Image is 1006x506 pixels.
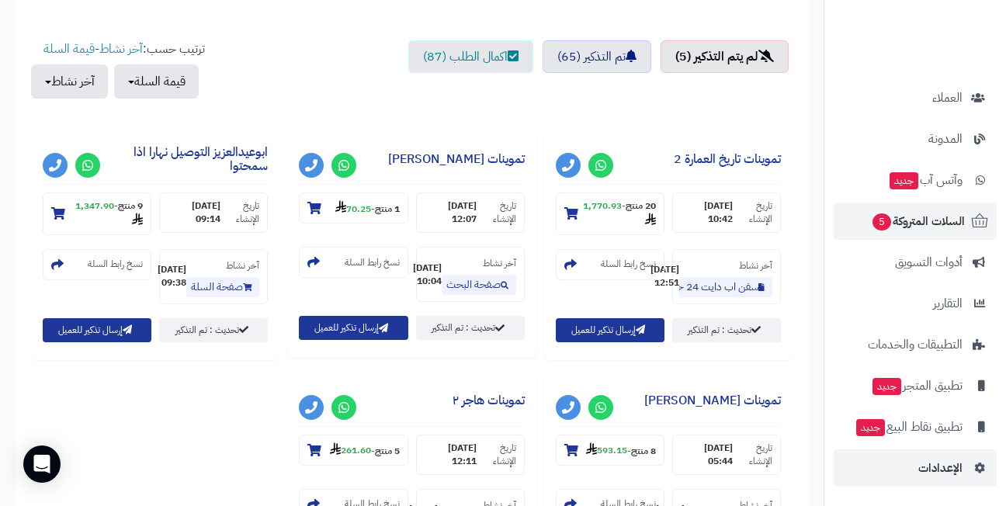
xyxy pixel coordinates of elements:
[556,249,664,280] section: نسخ رابط السلة
[375,443,400,457] strong: 5 منتج
[928,128,963,150] span: المدونة
[345,256,400,269] small: نسخ رابط السلة
[933,293,963,314] span: التقارير
[631,443,656,457] strong: 8 منتج
[586,442,656,458] small: -
[679,277,772,297] a: سفن اب دايت 24 حبة 320 مل كرتون
[556,435,664,466] section: 8 منتج-593.15
[425,199,477,226] strong: [DATE] 12:07
[88,258,143,271] small: نسخ رابط السلة
[43,318,151,342] button: إرسال تذكير للعميل
[834,285,997,322] a: التقارير
[23,445,61,483] div: Open Intercom Messenger
[672,318,781,342] a: تحديث : تم التذكير
[186,277,259,297] a: صفحة السلة
[31,40,205,99] ul: ترتيب حسب: -
[408,40,533,73] a: اكمال الطلب (87)
[43,40,95,58] a: قيمة السلة
[375,202,400,216] strong: 1 منتج
[834,244,997,281] a: أدوات التسويق
[733,442,772,468] small: تاريخ الإنشاء
[159,318,268,342] a: تحديث : تم التذكير
[43,192,151,235] section: 9 منتج-1,347.90
[477,442,516,468] small: تاريخ الإنشاء
[871,210,965,232] span: السلات المتروكة
[681,199,734,226] strong: [DATE] 10:42
[834,408,997,445] a: تطبيق نقاط البيعجديد
[888,169,963,191] span: وآتس آب
[134,143,268,175] a: ابوعيدالعزيز التوصيل نهارا اذا سمحتوا
[661,40,789,73] a: لم يتم التذكير (5)
[872,378,901,395] span: جديد
[299,247,408,278] section: نسخ رابط السلة
[601,258,656,271] small: نسخ رابط السلة
[918,457,963,479] span: الإعدادات
[834,203,997,240] a: السلات المتروكة5
[855,416,963,438] span: تطبيق نقاط البيع
[834,367,997,404] a: تطبيق المتجرجديد
[644,391,781,410] a: تموينات [PERSON_NAME]
[834,326,997,363] a: التطبيقات والخدمات
[453,391,525,410] a: تموينات هاجر ٢
[477,199,516,226] small: تاريخ الإنشاء
[388,150,525,168] a: تموينات [PERSON_NAME]
[900,38,991,71] img: logo-2.png
[626,199,656,213] strong: 20 منتج
[416,316,525,340] a: تحديث : تم التذكير
[834,120,997,158] a: المدونة
[31,64,108,99] button: آخر نشاط
[856,419,885,436] span: جديد
[890,172,918,189] span: جديد
[739,258,772,272] small: آخر نشاط
[556,318,664,342] button: إرسال تذكير للعميل
[168,199,220,226] strong: [DATE] 09:14
[868,334,963,355] span: التطبيقات والخدمات
[220,199,260,226] small: تاريخ الإنشاء
[335,202,371,216] strong: 70.25
[118,199,143,213] strong: 9 منتج
[871,375,963,397] span: تطبيق المتجر
[299,316,408,340] button: إرسال تذكير للعميل
[299,435,408,466] section: 5 منتج-261.60
[483,256,516,270] small: آخر نشاط
[578,199,656,228] small: -
[733,199,772,226] small: تاريخ الإنشاء
[834,79,997,116] a: العملاء
[834,449,997,487] a: الإعدادات
[43,249,151,280] section: نسخ رابط السلة
[425,442,477,468] strong: [DATE] 12:11
[413,262,442,288] strong: [DATE] 10:04
[872,213,891,230] span: 5
[65,199,143,228] small: -
[932,87,963,109] span: العملاء
[226,258,259,272] small: آخر نشاط
[681,442,734,468] strong: [DATE] 05:44
[114,64,199,99] button: قيمة السلة
[543,40,651,73] a: تم التذكير (65)
[330,442,400,458] small: -
[442,275,516,295] a: صفحة البحث
[674,150,781,168] a: تموينات تاريخ العمارة 2
[834,161,997,199] a: وآتس آبجديد
[586,443,627,457] strong: 593.15
[299,192,408,224] section: 1 منتج-70.25
[895,251,963,273] span: أدوات التسويق
[583,199,656,228] strong: 1,770.93
[335,200,400,216] small: -
[75,199,143,228] strong: 1,347.90
[330,443,371,457] strong: 261.60
[556,192,664,235] section: 20 منتج-1,770.93
[158,263,186,289] strong: [DATE] 09:38
[99,40,143,58] a: آخر نشاط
